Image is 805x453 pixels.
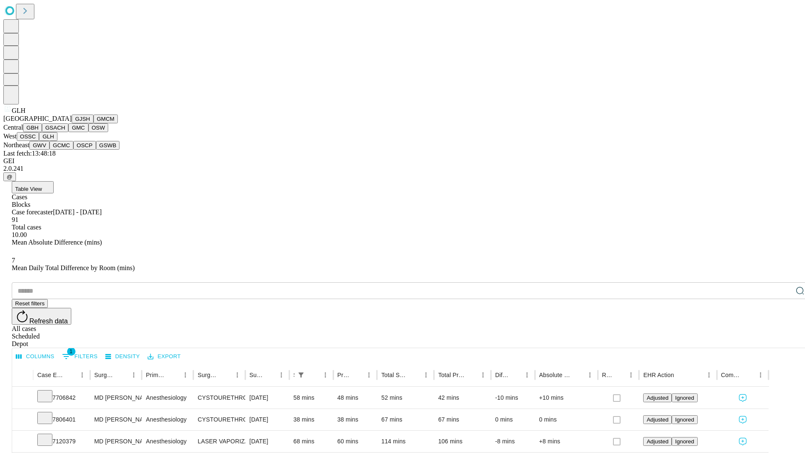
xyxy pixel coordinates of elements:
[68,123,88,132] button: GMC
[94,431,138,452] div: MD [PERSON_NAME] Md
[420,369,432,381] button: Menu
[72,115,93,123] button: GJSH
[29,141,49,150] button: GWV
[17,132,39,141] button: OSSC
[96,141,120,150] button: GSWB
[23,123,42,132] button: GBH
[94,387,138,409] div: MD [PERSON_NAME] Md
[12,264,135,271] span: Mean Daily Total Difference by Room (mins)
[39,132,57,141] button: GLH
[249,431,285,452] div: [DATE]
[381,387,430,409] div: 52 mins
[179,369,191,381] button: Menu
[76,369,88,381] button: Menu
[495,409,531,430] div: 0 mins
[197,431,241,452] div: LASER VAPORIZATION [MEDICAL_DATA]
[231,369,243,381] button: Menu
[12,231,27,238] span: 10.00
[3,165,802,172] div: 2.0.241
[495,387,531,409] div: -10 mins
[465,369,477,381] button: Sort
[643,415,672,424] button: Adjusted
[116,369,128,381] button: Sort
[49,141,73,150] button: GCMC
[672,393,697,402] button: Ignored
[438,409,487,430] div: 67 mins
[249,409,285,430] div: [DATE]
[438,372,465,378] div: Total Predicted Duration
[14,350,57,363] button: Select columns
[643,437,672,446] button: Adjusted
[539,372,571,378] div: Absolute Difference
[438,431,487,452] div: 106 mins
[647,417,668,423] span: Adjusted
[672,437,697,446] button: Ignored
[408,369,420,381] button: Sort
[351,369,363,381] button: Sort
[338,372,351,378] div: Predicted In Room Duration
[65,369,76,381] button: Sort
[12,299,48,308] button: Reset filters
[15,186,42,192] span: Table View
[12,224,41,231] span: Total cases
[37,409,86,430] div: 7806401
[338,409,373,430] div: 38 mins
[12,239,102,246] span: Mean Absolute Difference (mins)
[3,150,56,157] span: Last fetch: 13:48:18
[3,133,17,140] span: West
[15,300,44,307] span: Reset filters
[539,387,594,409] div: +10 mins
[197,409,241,430] div: CYSTOURETHROSCOPY, INJ FOR CHEMODENERVATION
[94,372,115,378] div: Surgeon Name
[381,372,408,378] div: Total Scheduled Duration
[94,409,138,430] div: MD [PERSON_NAME] Md
[625,369,637,381] button: Menu
[93,115,118,123] button: GMCM
[145,350,183,363] button: Export
[381,431,430,452] div: 114 mins
[88,123,109,132] button: OSW
[12,257,15,264] span: 7
[743,369,755,381] button: Sort
[495,372,509,378] div: Difference
[295,369,307,381] button: Show filters
[647,438,668,445] span: Adjusted
[12,107,26,114] span: GLH
[521,369,533,381] button: Menu
[37,372,64,378] div: Case Epic Id
[477,369,489,381] button: Menu
[168,369,179,381] button: Sort
[146,372,167,378] div: Primary Service
[647,395,668,401] span: Adjusted
[42,123,68,132] button: GSACH
[363,369,375,381] button: Menu
[16,391,29,406] button: Expand
[539,409,594,430] div: 0 mins
[16,413,29,427] button: Expand
[509,369,521,381] button: Sort
[643,393,672,402] button: Adjusted
[3,141,29,148] span: Northeast
[37,431,86,452] div: 7120379
[675,369,687,381] button: Sort
[249,372,263,378] div: Surgery Date
[197,387,241,409] div: CYSTOURETHROSCOPY WITH FULGURATION MINOR BLADDER TUMOR
[12,208,53,216] span: Case forecaster
[672,415,697,424] button: Ignored
[103,350,142,363] button: Density
[60,350,100,363] button: Show filters
[755,369,766,381] button: Menu
[220,369,231,381] button: Sort
[338,431,373,452] div: 60 mins
[146,431,189,452] div: Anesthesiology
[539,431,594,452] div: +8 mins
[3,115,72,122] span: [GEOGRAPHIC_DATA]
[275,369,287,381] button: Menu
[197,372,218,378] div: Surgery Name
[643,372,674,378] div: EHR Action
[584,369,596,381] button: Menu
[495,431,531,452] div: -8 mins
[53,208,101,216] span: [DATE] - [DATE]
[675,438,694,445] span: Ignored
